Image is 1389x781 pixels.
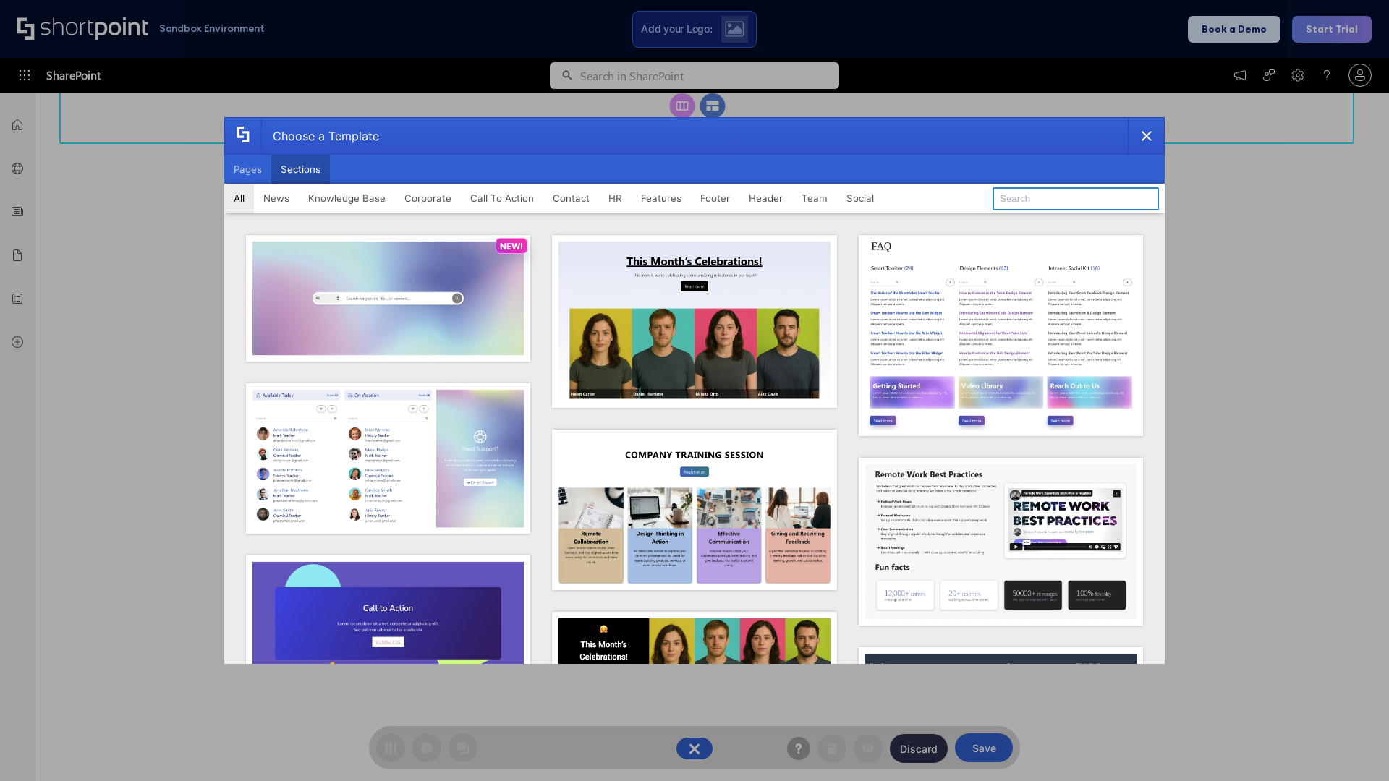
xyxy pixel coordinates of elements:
[224,184,254,213] button: All
[632,184,691,213] button: Features
[739,184,792,213] button: Header
[299,184,395,213] button: Knowledge Base
[461,184,543,213] button: Call To Action
[543,184,599,213] button: Contact
[1317,712,1389,781] iframe: Chat Widget
[993,187,1159,210] input: Search
[254,184,299,213] button: News
[599,184,632,213] button: HR
[792,184,837,213] button: Team
[395,184,461,213] button: Corporate
[224,117,1165,664] div: template selector
[837,184,883,213] button: Social
[271,155,330,184] button: Sections
[500,241,523,252] p: NEW!
[691,184,739,213] button: Footer
[261,118,379,154] div: Choose a Template
[224,155,271,184] button: Pages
